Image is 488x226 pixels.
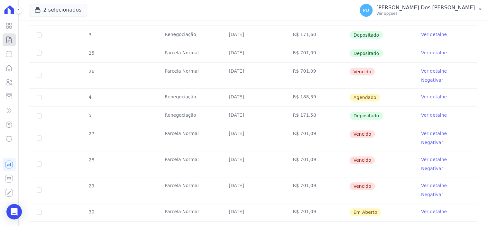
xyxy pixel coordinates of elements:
span: Depositado [350,112,383,120]
td: [DATE] [221,107,285,125]
a: Ver detalhe [421,209,447,215]
span: 30 [88,210,95,215]
a: Ver detalhe [421,94,447,100]
span: 25 [88,50,95,56]
input: default [37,162,42,167]
span: 29 [88,184,95,189]
td: R$ 701,09 [285,203,349,221]
input: default [37,95,42,100]
input: default [37,73,42,78]
td: R$ 171,58 [285,107,349,125]
p: Ver opções [377,11,475,16]
input: Só é possível selecionar pagamentos em aberto [37,113,42,119]
a: Ver detalhe [421,31,447,38]
td: Renegociação [157,107,221,125]
input: default [37,210,42,215]
span: 27 [88,131,95,137]
input: Só é possível selecionar pagamentos em aberto [37,32,42,38]
input: default [37,188,42,193]
a: Negativar [421,140,444,145]
a: Ver detalhe [421,50,447,56]
td: Parcela Normal [157,44,221,62]
input: Só é possível selecionar pagamentos em aberto [37,51,42,56]
td: Parcela Normal [157,63,221,88]
td: [DATE] [221,26,285,44]
td: Parcela Normal [157,177,221,203]
button: 2 selecionados [29,4,87,16]
td: [DATE] [221,177,285,203]
td: R$ 701,09 [285,177,349,203]
a: Negativar [421,192,444,197]
td: [DATE] [221,63,285,88]
div: Open Intercom Messenger [6,204,22,220]
td: [DATE] [221,44,285,62]
a: Negativar [421,77,444,83]
a: Ver detalhe [421,157,447,163]
p: [PERSON_NAME] Dos [PERSON_NAME] [377,5,475,11]
span: 5 [88,113,92,118]
td: Parcela Normal [157,203,221,221]
td: [DATE] [221,125,285,151]
a: Ver detalhe [421,112,447,119]
span: 3 [88,32,92,37]
span: PD [363,8,369,13]
span: Vencido [350,68,375,76]
td: R$ 701,09 [285,44,349,62]
td: Parcela Normal [157,125,221,151]
a: Negativar [421,166,444,171]
span: Em Aberto [350,209,381,216]
span: Vencido [350,157,375,164]
td: [DATE] [221,203,285,221]
span: Depositado [350,31,383,39]
span: 26 [88,69,95,74]
td: Renegociação [157,26,221,44]
td: R$ 171,60 [285,26,349,44]
span: Vencido [350,183,375,190]
td: [DATE] [221,151,285,177]
input: default [37,136,42,141]
a: Ver detalhe [421,183,447,189]
td: Parcela Normal [157,151,221,177]
td: R$ 701,09 [285,63,349,88]
td: R$ 188,39 [285,89,349,107]
span: Depositado [350,50,383,57]
td: Renegociação [157,89,221,107]
td: [DATE] [221,89,285,107]
span: 4 [88,95,92,100]
a: Ver detalhe [421,131,447,137]
span: Agendado [350,94,380,102]
a: Ver detalhe [421,68,447,74]
td: R$ 701,09 [285,125,349,151]
span: 28 [88,158,95,163]
button: PD [PERSON_NAME] Dos [PERSON_NAME] Ver opções [355,1,488,19]
td: R$ 701,09 [285,151,349,177]
span: Vencido [350,131,375,138]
